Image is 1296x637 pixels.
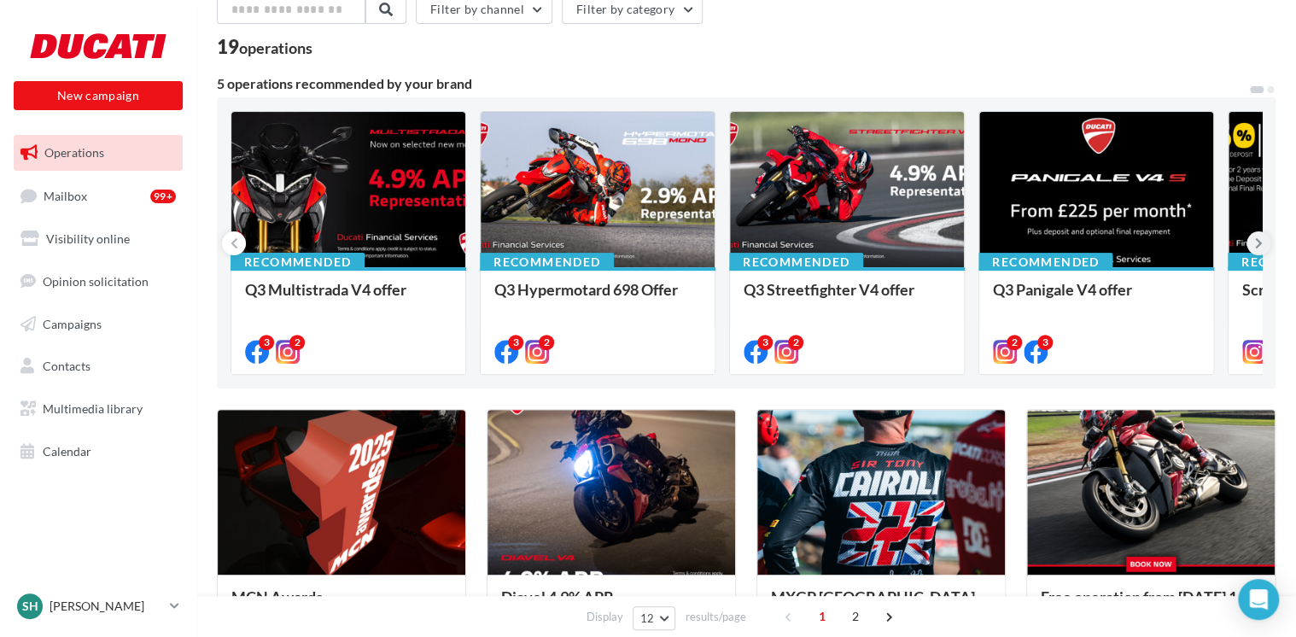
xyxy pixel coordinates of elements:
[10,135,186,171] a: Operations
[1007,335,1022,350] div: 2
[217,77,1248,91] div: 5 operations recommended by your brand
[10,178,186,214] a: Mailbox99+
[771,587,975,606] span: MXGP [GEOGRAPHIC_DATA]
[44,145,104,160] span: Operations
[1037,335,1053,350] div: 3
[633,606,676,630] button: 12
[43,316,102,330] span: Campaigns
[1041,587,1260,606] span: Free operation from [DATE] 14:...
[231,587,323,606] span: MCN Awards
[10,348,186,384] a: Contacts
[231,253,365,272] div: Recommended
[43,401,143,416] span: Multimedia library
[539,335,554,350] div: 2
[289,335,305,350] div: 2
[50,598,163,615] p: [PERSON_NAME]
[22,598,38,615] span: SH
[46,231,130,246] span: Visibility online
[10,307,186,342] a: Campaigns
[809,603,836,630] span: 1
[744,280,914,299] span: Q3 Streetfighter V4 offer
[993,280,1132,299] span: Q3 Panigale V4 offer
[1238,579,1279,620] div: Open Intercom Messenger
[10,391,186,427] a: Multimedia library
[43,359,90,373] span: Contacts
[685,609,745,625] span: results/page
[245,280,406,299] span: Q3 Multistrada V4 offer
[757,335,773,350] div: 3
[640,611,655,625] span: 12
[494,280,678,299] span: Q3 Hypermotard 698 Offer
[587,609,623,625] span: Display
[729,253,863,272] div: Recommended
[217,38,312,56] div: 19
[259,335,274,350] div: 3
[43,274,149,289] span: Opinion solicitation
[14,81,183,110] button: New campaign
[14,590,183,622] a: SH [PERSON_NAME]
[239,40,312,56] div: operations
[10,264,186,300] a: Opinion solicitation
[44,188,87,202] span: Mailbox
[43,444,91,459] span: Calendar
[788,335,803,350] div: 2
[508,335,523,350] div: 3
[10,434,186,470] a: Calendar
[480,253,614,272] div: Recommended
[150,190,176,203] div: 99+
[978,253,1112,272] div: Recommended
[10,221,186,257] a: Visibility online
[842,603,869,630] span: 2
